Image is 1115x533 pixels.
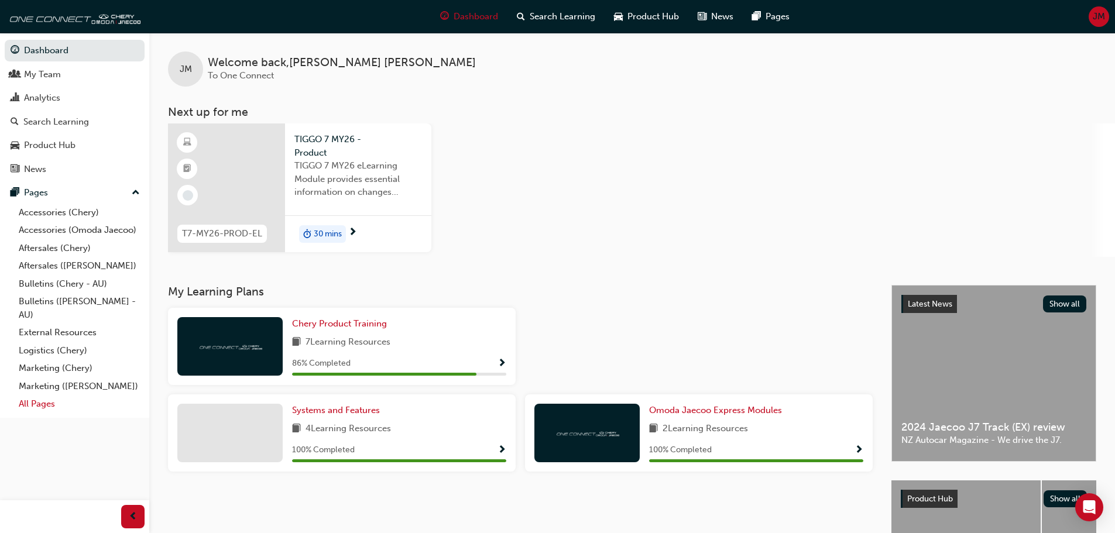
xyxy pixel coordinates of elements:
[168,123,431,252] a: T7-MY26-PROD-ELTIGGO 7 MY26 - ProductTIGGO 7 MY26 eLearning Module provides essential information...
[901,490,1087,508] a: Product HubShow all
[14,324,145,342] a: External Resources
[149,105,1115,119] h3: Next up for me
[6,5,140,28] img: oneconnect
[180,63,192,76] span: JM
[1089,6,1109,27] button: JM
[129,510,138,524] span: prev-icon
[649,443,712,457] span: 100 % Completed
[908,299,952,309] span: Latest News
[901,421,1086,434] span: 2024 Jaecoo J7 Track (EX) review
[627,10,679,23] span: Product Hub
[24,163,46,176] div: News
[14,293,145,324] a: Bulletins ([PERSON_NAME] - AU)
[14,221,145,239] a: Accessories (Omoda Jaecoo)
[348,228,357,238] span: next-icon
[11,46,19,56] span: guage-icon
[314,228,342,241] span: 30 mins
[649,405,782,415] span: Omoda Jaecoo Express Modules
[5,159,145,180] a: News
[292,317,392,331] a: Chery Product Training
[649,404,787,417] a: Omoda Jaecoo Express Modules
[14,257,145,275] a: Aftersales ([PERSON_NAME])
[294,159,422,199] span: TIGGO 7 MY26 eLearning Module provides essential information on changes introduced with the new M...
[23,115,89,129] div: Search Learning
[24,186,48,200] div: Pages
[614,9,623,24] span: car-icon
[292,405,380,415] span: Systems and Features
[1093,10,1105,23] span: JM
[168,285,873,298] h3: My Learning Plans
[498,443,506,458] button: Show Progress
[5,37,145,182] button: DashboardMy TeamAnalyticsSearch LearningProduct HubNews
[901,434,1086,447] span: NZ Autocar Magazine - We drive the J7.
[14,275,145,293] a: Bulletins (Chery - AU)
[292,422,301,436] span: book-icon
[11,140,19,151] span: car-icon
[766,10,790,23] span: Pages
[208,70,274,81] span: To One Connect
[24,91,60,105] div: Analytics
[1075,493,1103,521] div: Open Intercom Messenger
[306,335,390,350] span: 7 Learning Resources
[14,395,145,413] a: All Pages
[5,64,145,85] a: My Team
[5,135,145,156] a: Product Hub
[440,9,449,24] span: guage-icon
[555,427,619,438] img: oneconnect
[292,335,301,350] span: book-icon
[855,443,863,458] button: Show Progress
[198,341,262,352] img: oneconnect
[183,161,191,177] span: booktick-icon
[907,494,953,504] span: Product Hub
[711,10,733,23] span: News
[183,190,193,201] span: learningRecordVerb_NONE-icon
[208,56,476,70] span: Welcome back , [PERSON_NAME] [PERSON_NAME]
[1044,490,1087,507] button: Show all
[698,9,706,24] span: news-icon
[431,5,507,29] a: guage-iconDashboard
[649,422,658,436] span: book-icon
[663,422,748,436] span: 2 Learning Resources
[14,377,145,396] a: Marketing ([PERSON_NAME])
[292,318,387,329] span: Chery Product Training
[24,139,76,152] div: Product Hub
[11,164,19,175] span: news-icon
[306,422,391,436] span: 4 Learning Resources
[11,93,19,104] span: chart-icon
[5,40,145,61] a: Dashboard
[507,5,605,29] a: search-iconSearch Learning
[5,87,145,109] a: Analytics
[498,359,506,369] span: Show Progress
[530,10,595,23] span: Search Learning
[5,111,145,133] a: Search Learning
[11,117,19,128] span: search-icon
[14,359,145,377] a: Marketing (Chery)
[14,239,145,257] a: Aftersales (Chery)
[5,182,145,204] button: Pages
[11,70,19,80] span: people-icon
[498,445,506,456] span: Show Progress
[292,443,355,457] span: 100 % Completed
[24,68,61,81] div: My Team
[294,133,422,159] span: TIGGO 7 MY26 - Product
[855,445,863,456] span: Show Progress
[292,357,351,370] span: 86 % Completed
[517,9,525,24] span: search-icon
[303,226,311,242] span: duration-icon
[11,188,19,198] span: pages-icon
[183,135,191,150] span: learningResourceType_ELEARNING-icon
[743,5,799,29] a: pages-iconPages
[891,285,1096,462] a: Latest NewsShow all2024 Jaecoo J7 Track (EX) reviewNZ Autocar Magazine - We drive the J7.
[752,9,761,24] span: pages-icon
[498,356,506,371] button: Show Progress
[182,227,262,240] span: T7-MY26-PROD-EL
[14,204,145,222] a: Accessories (Chery)
[1043,295,1087,312] button: Show all
[901,295,1086,314] a: Latest NewsShow all
[292,404,385,417] a: Systems and Features
[688,5,743,29] a: news-iconNews
[14,342,145,360] a: Logistics (Chery)
[132,185,140,201] span: up-icon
